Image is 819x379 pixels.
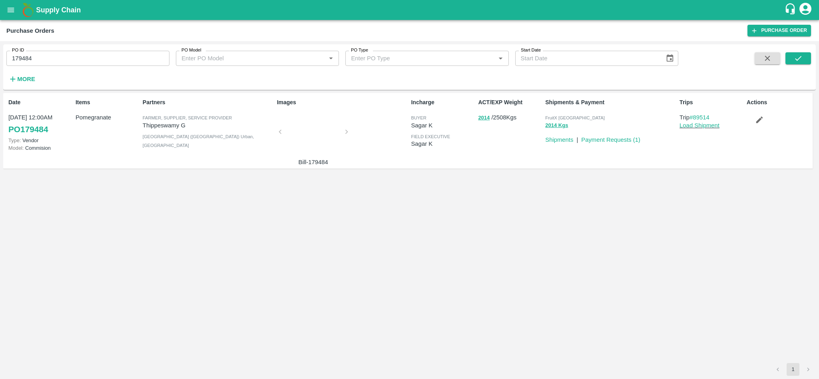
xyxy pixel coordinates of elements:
[581,137,640,143] a: Payment Requests (1)
[351,47,368,54] label: PO Type
[76,113,139,122] p: Pomegranate
[545,98,676,107] p: Shipments & Payment
[798,2,813,18] div: account of current user
[478,113,490,123] button: 2014
[178,53,313,63] input: Enter PO Model
[662,51,678,66] button: Choose date
[495,53,506,63] button: Open
[143,121,274,130] p: Thippeswamy G
[6,72,37,86] button: More
[411,115,426,120] span: buyer
[6,26,54,36] div: Purchase Orders
[545,121,568,130] button: 2014 Kgs
[8,137,21,143] span: Type:
[17,76,35,82] strong: More
[478,113,542,122] p: / 2508 Kgs
[680,98,743,107] p: Trips
[36,4,784,16] a: Supply Chain
[411,139,475,148] p: Sagar K
[515,51,659,66] input: Start Date
[545,137,573,143] a: Shipments
[784,3,798,17] div: customer-support
[747,98,811,107] p: Actions
[6,51,169,66] input: Enter PO ID
[20,2,36,18] img: logo
[36,6,81,14] b: Supply Chain
[521,47,541,54] label: Start Date
[8,122,48,137] a: PO179484
[787,363,799,376] button: page 1
[478,98,542,107] p: ACT/EXP Weight
[8,144,72,152] p: Commision
[143,134,254,148] span: [GEOGRAPHIC_DATA] ([GEOGRAPHIC_DATA]) Urban , [GEOGRAPHIC_DATA]
[326,53,336,63] button: Open
[770,363,816,376] nav: pagination navigation
[411,98,475,107] p: Incharge
[283,158,343,167] p: Bill-179484
[143,115,232,120] span: Farmer, Supplier, Service Provider
[8,113,72,122] p: [DATE] 12:00AM
[181,47,201,54] label: PO Model
[680,122,719,129] a: Load Shipment
[277,98,408,107] p: Images
[8,137,72,144] p: Vendor
[8,98,72,107] p: Date
[8,145,24,151] span: Model:
[12,47,24,54] label: PO ID
[573,132,578,144] div: |
[2,1,20,19] button: open drawer
[411,134,450,139] span: field executive
[411,121,475,130] p: Sagar K
[545,115,605,120] span: FruitX [GEOGRAPHIC_DATA]
[747,25,811,36] a: Purchase Order
[689,114,709,121] a: #89514
[76,98,139,107] p: Items
[680,113,743,122] p: Trip
[143,98,274,107] p: Partners
[348,53,482,63] input: Enter PO Type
